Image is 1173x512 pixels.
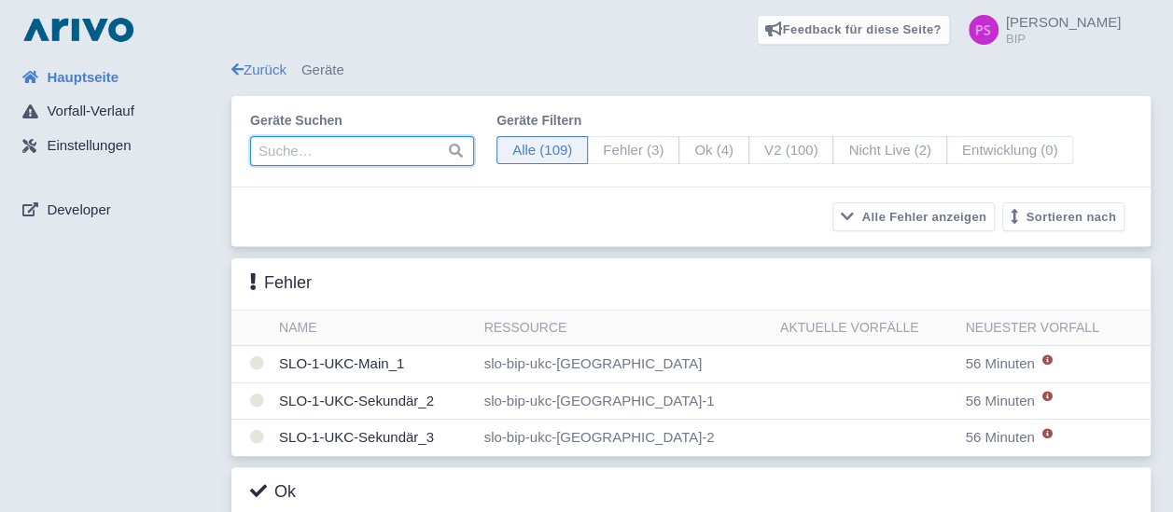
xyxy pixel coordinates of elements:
[7,94,231,130] a: Vorfall-Verlauf
[965,429,1034,445] span: 4. September 2025 09:06
[250,394,264,408] i: Verbindungsfehler
[1042,391,1053,401] i: Neu
[757,15,950,45] a: Feedback für diese Seite?
[7,60,231,95] a: Hauptseite
[1002,202,1124,231] button: Sortieren nach
[47,135,131,157] span: Einstellungen
[47,101,133,122] span: Vorfall-Verlauf
[19,15,138,45] img: logo
[1006,14,1121,30] span: [PERSON_NAME]
[477,420,773,456] td: slo-bip-ukc-[GEOGRAPHIC_DATA]-2
[1042,354,1053,365] i: Neu
[272,382,477,420] td: SLO-1-UKC-Sekundär_2
[272,346,477,383] td: SLO-1-UKC-Main_1
[946,136,1074,165] span: Entwicklung (0)
[47,200,110,221] span: Developer
[250,136,474,166] input: Suche…
[250,430,264,444] i: Verbindungsfehler
[47,67,119,89] span: Hauptseite
[231,62,286,77] a: Zurück
[587,136,679,165] span: Fehler (3)
[250,356,264,370] i: Verbindungsfehler
[748,136,834,165] span: V2 (100)
[272,420,477,456] td: SLO-1-UKC-Sekundär_3
[496,111,1073,131] label: Geräte filtern
[957,15,1121,45] a: [PERSON_NAME] BIP
[957,311,1151,346] th: Neuester Vorfall
[496,136,588,165] span: Alle (109)
[250,273,312,294] h3: Fehler
[477,382,773,420] td: slo-bip-ukc-[GEOGRAPHIC_DATA]-1
[1042,428,1053,438] i: Neu
[678,136,749,165] span: Ok (4)
[965,355,1034,371] span: 4. September 2025 09:06
[250,111,474,131] label: Geräte suchen
[832,202,995,231] button: Alle Fehler anzeigen
[231,60,1151,81] div: Geräte
[773,311,958,346] th: Aktuelle Vorfälle
[250,482,296,503] h3: Ok
[965,393,1034,408] span: 4. September 2025 09:06
[7,192,231,228] a: Developer
[477,311,773,346] th: Ressource
[272,311,477,346] th: Name
[1006,33,1121,45] small: BIP
[477,346,773,383] td: slo-bip-ukc-[GEOGRAPHIC_DATA]
[7,129,231,164] a: Einstellungen
[832,136,946,165] span: Nicht Live (2)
